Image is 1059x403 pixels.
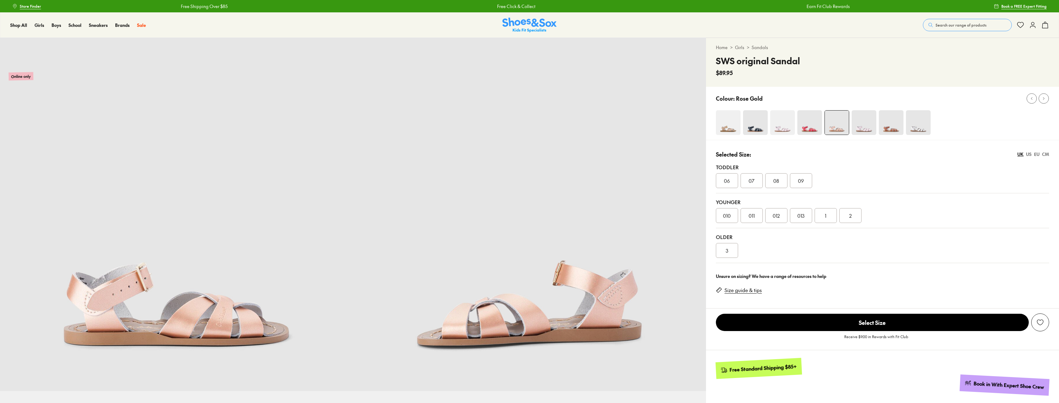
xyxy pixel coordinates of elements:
span: 06 [724,177,730,184]
a: Girls [735,44,744,51]
p: Selected Size: [716,150,751,158]
span: Search our range of products [936,22,986,28]
span: 09 [798,177,804,184]
a: Girls [35,22,44,28]
img: 6_1 [353,38,706,391]
img: 5_1 [879,110,903,135]
p: Online only [9,72,33,80]
a: Shop All [10,22,27,28]
span: 3 [726,247,728,254]
span: $89.95 [716,69,733,77]
a: Free Standard Shipping $85+ [716,358,802,379]
p: Rose Gold [736,94,763,103]
a: Sneakers [89,22,108,28]
div: > > [716,44,1049,51]
span: 013 [797,212,804,219]
span: Store Finder [20,3,41,9]
a: Book in With Expert Shoe Crew [960,375,1049,396]
div: Toddler [716,163,1049,171]
button: Search our range of products [923,19,1012,31]
button: Select Size [716,313,1029,331]
span: 2 [849,212,852,219]
div: US [1026,151,1032,157]
a: Free Click & Collect [452,3,491,10]
a: Sale [137,22,146,28]
span: 012 [773,212,780,219]
div: Free Standard Shipping $85+ [729,363,797,373]
img: 5_1 [797,110,822,135]
img: 5_1 [825,111,849,135]
div: UK [1017,151,1024,157]
a: Store Finder [12,1,41,12]
img: 5_1 [852,110,876,135]
img: 5_1 [743,110,768,135]
span: 07 [749,177,754,184]
div: Unsure on sizing? We have a range of resources to help [716,273,1049,279]
span: 011 [749,212,755,219]
button: Add to Wishlist [1031,313,1049,331]
div: CM [1042,151,1049,157]
a: Shoes & Sox [502,18,557,33]
div: Older [716,233,1049,241]
p: Receive $9.00 in Rewards with Fit Club [844,334,908,345]
span: Select Size [716,314,1029,331]
a: School [69,22,81,28]
span: 010 [723,212,731,219]
a: Boys [52,22,61,28]
div: Book in With Expert Shoe Crew [974,380,1044,391]
div: Younger [716,198,1049,206]
div: EU [1034,151,1040,157]
a: Sandals [752,44,768,51]
h4: SWS original Sandal [716,54,800,67]
img: 4-517172_1 [716,110,741,135]
a: Brands [115,22,130,28]
a: Size guide & tips [725,287,762,294]
a: Home [716,44,728,51]
img: 4-561186_1 [770,110,795,135]
a: Free Shipping Over $85 [136,3,183,10]
a: Book a FREE Expert Fitting [994,1,1047,12]
a: Earn Fit Club Rewards [762,3,805,10]
span: 1 [825,212,826,219]
span: 08 [773,177,779,184]
span: Book a FREE Expert Fitting [1001,3,1047,9]
img: 5_1 [906,110,931,135]
p: Colour: [716,94,735,103]
img: SNS_Logo_Responsive.svg [502,18,557,33]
